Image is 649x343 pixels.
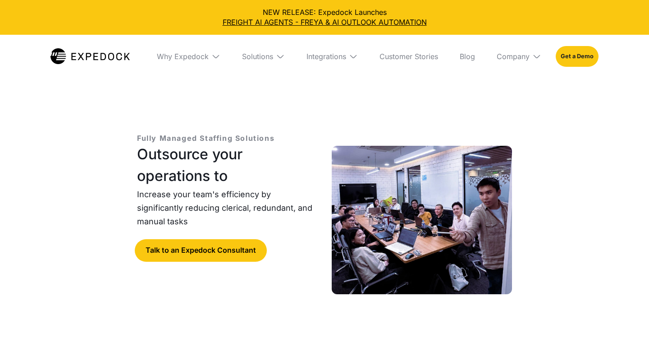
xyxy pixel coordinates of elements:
div: Why Expedock [150,35,228,78]
iframe: Chat Widget [604,300,649,343]
div: Why Expedock [157,52,209,61]
div: Integrations [306,52,346,61]
p: Fully Managed Staffing Solutions [137,133,274,144]
a: Blog [452,35,482,78]
div: Solutions [235,35,292,78]
a: Customer Stories [372,35,445,78]
p: Increase your team's efficiency by significantly reducing clerical, redundant, and manual tasks [137,188,317,228]
div: Solutions [242,52,273,61]
h1: Outsource your operations to [137,144,317,187]
div: Integrations [299,35,365,78]
a: Get a Demo [556,46,599,67]
div: NEW RELEASE: Expedock Launches [7,7,642,28]
a: Talk to an Expedock Consultant [135,239,267,262]
a: FREIGHT AI AGENTS - FREYA & AI OUTLOOK AUTOMATION [7,17,642,27]
div: Company [489,35,548,78]
div: Company [497,52,530,61]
